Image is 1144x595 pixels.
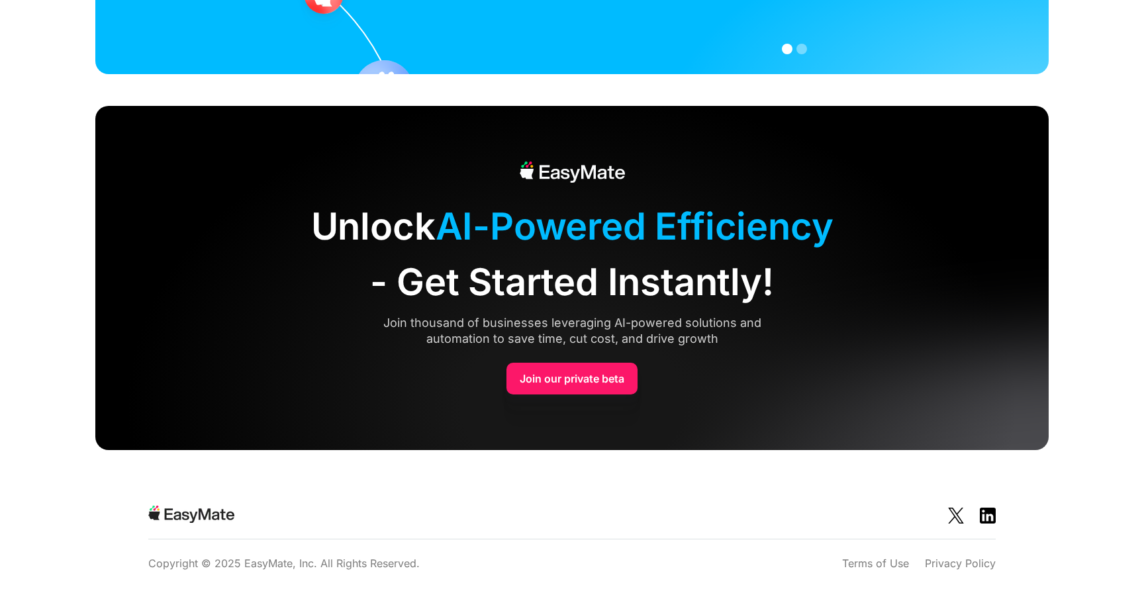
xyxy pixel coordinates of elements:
[148,555,420,571] p: Copyright © 2025 EasyMate, Inc. All Rights Reserved.
[370,254,773,310] span: - Get Started Instantly!
[842,555,909,571] a: Terms of Use
[782,44,792,54] div: Show slide 1 of 2
[796,44,807,54] div: Show slide 2 of 2
[357,315,787,347] div: Join thousand of businesses leveraging AI-powered solutions and automation to save time, cut cost...
[948,508,964,524] img: Social Icon
[111,199,1033,310] div: Unlock
[436,204,834,249] span: AI-Powered Efficiency
[506,363,638,394] a: Join our private beta
[925,555,996,571] a: Privacy Policy
[980,508,996,524] img: Social Icon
